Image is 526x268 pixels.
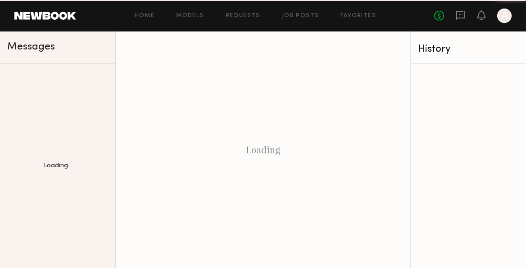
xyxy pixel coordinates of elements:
div: History [418,44,519,54]
a: A [497,9,512,23]
span: Messages [7,42,55,52]
div: Loading [116,31,410,268]
a: Home [135,13,155,19]
a: Favorites [340,13,376,19]
a: Job Posts [282,13,319,19]
a: Models [176,13,204,19]
a: Requests [226,13,260,19]
div: Loading... [44,163,72,169]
